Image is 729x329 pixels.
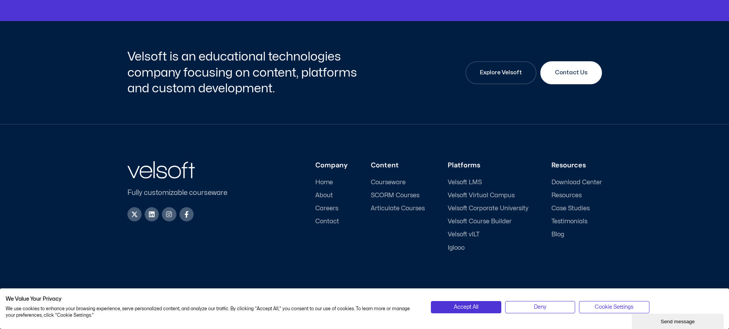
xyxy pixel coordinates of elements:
button: Adjust cookie preferences [579,301,649,313]
a: Contact Us [540,61,602,84]
iframe: chat widget [632,312,725,329]
span: Velsoft Course Builder [448,218,512,225]
a: Velsoft Corporate University [448,205,528,212]
a: Blog [551,231,602,238]
span: Velsoft LMS [448,179,482,186]
a: Velsoft vILT [448,231,528,238]
a: Courseware [371,179,425,186]
span: Cookie Settings [595,303,633,311]
a: Velsoft Course Builder [448,218,528,225]
span: Case Studies [551,205,590,212]
a: About [315,192,348,199]
span: Explore Velsoft [480,68,522,77]
a: Download Center [551,179,602,186]
a: Explore Velsoft [465,61,537,84]
span: Resources [551,192,582,199]
h3: Content [371,161,425,170]
p: Fully customizable courseware [127,188,240,198]
h3: Resources [551,161,602,170]
span: Accept All [454,303,478,311]
h2: Velsoft is an educational technologies company focusing on content, platforms and custom developm... [127,49,363,97]
span: SCORM Courses [371,192,419,199]
span: Contact Us [555,68,587,77]
a: Contact [315,218,348,225]
span: Iglooo [448,244,465,252]
span: Velsoft vILT [448,231,479,238]
a: Testimonials [551,218,602,225]
a: Iglooo [448,244,528,252]
h3: Platforms [448,161,528,170]
a: Articulate Courses [371,205,425,212]
a: Velsoft LMS [448,179,528,186]
h2: We Value Your Privacy [6,296,419,303]
span: Home [315,179,333,186]
span: Careers [315,205,338,212]
a: Velsoft Virtual Campus [448,192,528,199]
button: Deny all cookies [505,301,575,313]
a: Resources [551,192,602,199]
span: Velsoft Virtual Campus [448,192,515,199]
span: Courseware [371,179,406,186]
span: About [315,192,333,199]
span: Deny [534,303,546,311]
a: SCORM Courses [371,192,425,199]
a: Home [315,179,348,186]
span: Blog [551,231,564,238]
a: Careers [315,205,348,212]
span: Contact [315,218,339,225]
button: Accept all cookies [431,301,501,313]
span: Testimonials [551,218,587,225]
a: Case Studies [551,205,602,212]
p: We use cookies to enhance your browsing experience, serve personalized content, and analyze our t... [6,306,419,319]
h3: Company [315,161,348,170]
